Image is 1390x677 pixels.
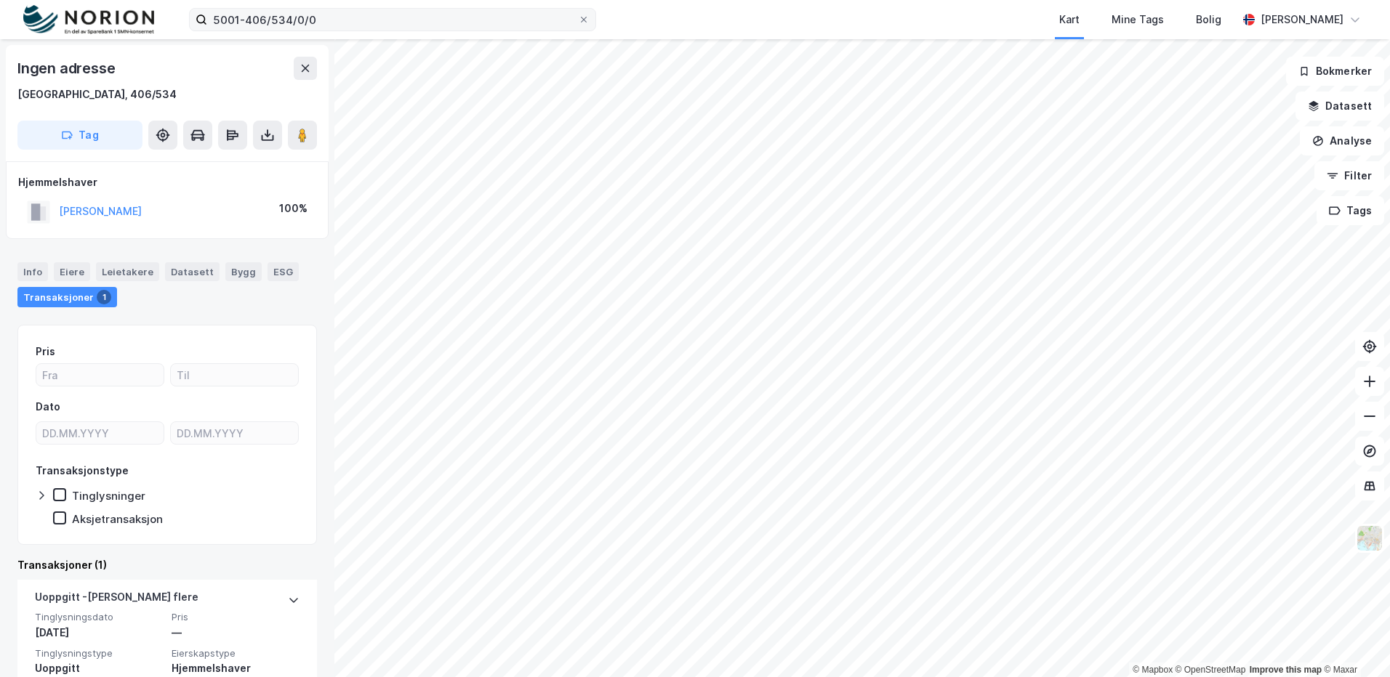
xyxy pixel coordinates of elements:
div: Uoppgitt [35,660,163,677]
button: Datasett [1295,92,1384,121]
div: Pris [36,343,55,360]
span: Tinglysningstype [35,647,163,660]
div: [GEOGRAPHIC_DATA], 406/534 [17,86,177,103]
button: Tag [17,121,142,150]
span: Eierskapstype [172,647,300,660]
div: Mine Tags [1112,11,1164,28]
div: Eiere [54,262,90,281]
input: Til [171,364,298,386]
div: Hjemmelshaver [18,174,316,191]
iframe: Chat Widget [1317,607,1390,677]
img: Z [1356,524,1383,552]
button: Bokmerker [1286,57,1384,86]
div: Dato [36,398,60,415]
div: Transaksjoner [17,287,117,307]
span: Pris [172,611,300,623]
div: Uoppgitt - [PERSON_NAME] flere [35,588,198,612]
div: Ingen adresse [17,57,118,80]
div: Kontrollprogram for chat [1317,607,1390,677]
input: DD.MM.YYYY [36,422,164,444]
input: Fra [36,364,164,386]
a: OpenStreetMap [1176,665,1246,675]
div: [PERSON_NAME] [1261,11,1343,28]
div: Kart [1059,11,1080,28]
input: Søk på adresse, matrikkel, gårdeiere, leietakere eller personer [207,9,578,31]
div: Bygg [225,262,262,281]
a: Mapbox [1133,665,1173,675]
div: [DATE] [35,624,163,641]
div: Transaksjonstype [36,462,129,479]
button: Tags [1317,196,1384,225]
input: DD.MM.YYYY [171,422,298,444]
div: Leietakere [96,262,159,281]
span: Tinglysningsdato [35,611,163,623]
div: Datasett [165,262,220,281]
div: Transaksjoner (1) [17,556,317,574]
div: ESG [268,262,299,281]
div: Bolig [1196,11,1221,28]
a: Improve this map [1250,665,1322,675]
div: Aksjetransaksjon [72,512,163,526]
div: — [172,624,300,641]
button: Filter [1314,161,1384,190]
div: 100% [279,200,308,217]
div: 1 [97,290,111,304]
button: Analyse [1300,126,1384,155]
div: Hjemmelshaver [172,660,300,677]
div: Info [17,262,48,281]
img: norion-logo.80e7a08dc31c2e691866.png [23,5,154,35]
div: Tinglysninger [72,489,145,503]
